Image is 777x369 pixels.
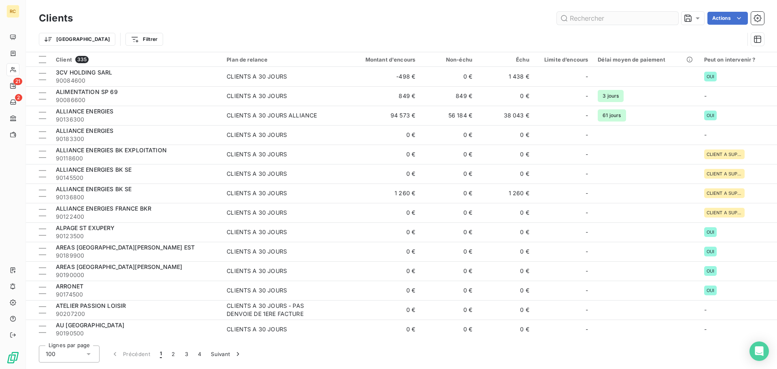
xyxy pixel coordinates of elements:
span: ALPAGE ST EXUPERY [56,224,115,231]
td: 94 573 € [344,106,420,125]
span: OUI [707,288,714,293]
button: 3 [180,346,193,363]
td: 0 € [344,222,420,242]
span: - [704,131,707,138]
button: Précédent [106,346,155,363]
td: 0 € [477,242,534,261]
input: Rechercher [557,12,678,25]
span: ALIMENTATION SP 69 [56,88,118,95]
span: ALLIANCE ENERGIES BK EXPLOITATION [56,147,167,154]
td: 0 € [420,203,477,222]
td: 0 € [420,183,477,203]
div: CLIENTS A 30 JOURS [227,150,287,158]
td: 0 € [477,145,534,164]
td: 0 € [477,320,534,339]
span: ATELIER PASSION LOISIR [56,302,126,309]
span: 90136800 [56,193,217,201]
span: - [586,267,588,275]
span: 61 jours [598,109,626,122]
td: -498 € [344,67,420,86]
td: 38 043 € [477,106,534,125]
td: 0 € [344,320,420,339]
span: OUI [707,249,714,254]
span: 90183300 [56,135,217,143]
span: 90190000 [56,271,217,279]
span: 1 [160,350,162,358]
button: 1 [155,346,167,363]
div: CLIENTS A 30 JOURS ALLIANCE [227,111,317,119]
td: 1 438 € [477,67,534,86]
span: ALLIANCE ENERGIES [56,127,114,134]
td: 0 € [344,300,420,320]
span: CLIENT A SUPPRIMER [707,152,742,157]
td: 0 € [344,261,420,281]
td: 0 € [477,281,534,300]
div: CLIENTS A 30 JOURS [227,247,287,256]
span: 100 [46,350,55,358]
span: - [586,209,588,217]
div: Montant d'encours [349,56,416,63]
span: 335 [75,56,89,63]
td: 0 € [477,164,534,183]
button: 2 [167,346,180,363]
td: 0 € [477,86,534,106]
span: 90084600 [56,77,217,85]
div: CLIENTS A 30 JOURS [227,286,287,294]
span: AREAS [GEOGRAPHIC_DATA][PERSON_NAME] [56,263,182,270]
td: 0 € [344,281,420,300]
span: 90190500 [56,329,217,337]
span: - [586,131,588,139]
td: 0 € [420,164,477,183]
span: - [586,228,588,236]
button: Filtrer [125,33,163,46]
td: 0 € [477,125,534,145]
td: 0 € [344,242,420,261]
span: 90136300 [56,115,217,124]
div: RC [6,5,19,18]
td: 0 € [420,261,477,281]
span: 90189900 [56,252,217,260]
td: 0 € [420,242,477,261]
span: - [586,111,588,119]
img: Logo LeanPay [6,351,19,364]
td: 0 € [477,222,534,242]
td: 0 € [420,125,477,145]
td: 56 184 € [420,106,477,125]
span: OUI [707,113,714,118]
span: - [586,286,588,294]
div: CLIENTS A 30 JOURS [227,170,287,178]
td: 0 € [477,203,534,222]
div: Peut on intervenir ? [704,56,772,63]
td: 849 € [344,86,420,106]
span: 2 [15,94,22,101]
span: CLIENT A SUPPRIMER [707,210,742,215]
span: - [586,170,588,178]
span: 90123500 [56,232,217,240]
td: 0 € [420,222,477,242]
span: ALLIANCE ENERGIES FRANCE BKR [56,205,151,212]
span: - [586,73,588,81]
div: CLIENTS A 30 JOURS [227,267,287,275]
span: 90118600 [56,154,217,162]
span: 90145500 [56,174,217,182]
span: - [586,247,588,256]
span: - [704,326,707,333]
span: CLIENT A SUPPRIMER [707,171,742,176]
div: CLIENTS A 30 JOURS [227,131,287,139]
td: 0 € [344,145,420,164]
span: ARRONET [56,283,83,290]
span: OUI [707,74,714,79]
td: 0 € [344,203,420,222]
div: CLIENTS A 30 JOURS [227,92,287,100]
td: 849 € [420,86,477,106]
span: - [704,306,707,313]
span: ALLIANCE ENERGIES BK SE [56,186,132,192]
span: OUI [707,230,714,235]
span: OUI [707,269,714,273]
span: 21 [13,78,22,85]
div: CLIENTS A 30 JOURS - PAS DENVOIE DE 1ERE FACTURE [227,302,328,318]
span: ALLIANCE ENERGIES [56,108,114,115]
button: Actions [707,12,748,25]
button: 4 [193,346,206,363]
span: 90207200 [56,310,217,318]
